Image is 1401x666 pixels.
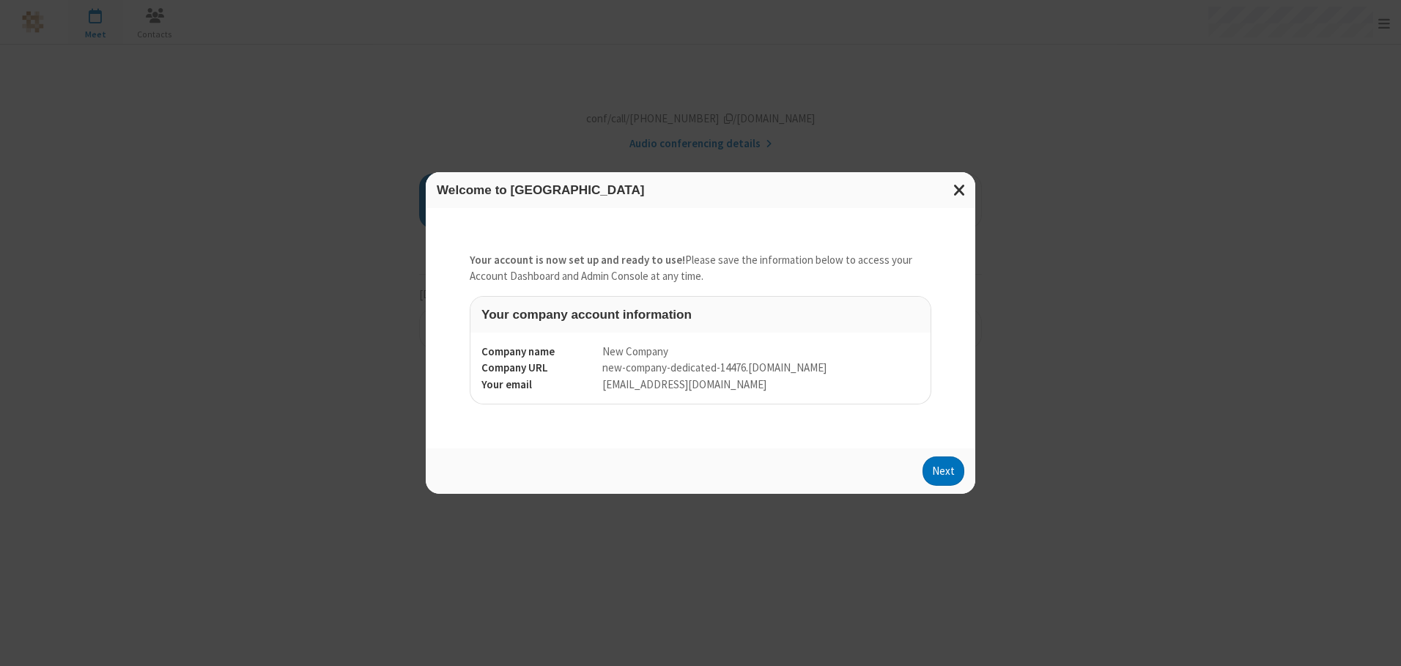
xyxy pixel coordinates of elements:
[481,308,920,322] h3: Your company account information
[481,360,591,377] dt: Company URL
[481,377,591,393] dt: Your email
[602,377,920,393] dd: [EMAIL_ADDRESS][DOMAIN_NAME]
[923,456,964,486] button: Next
[470,252,931,285] p: Please save the information below to access your Account Dashboard and Admin Console at any time.
[470,253,685,267] strong: Your account is now set up and ready to use!
[602,360,920,377] dd: new-company-dedicated-14476 . [DOMAIN_NAME]
[481,344,591,360] dt: Company name
[602,344,920,360] dd: New Company
[437,183,964,197] h3: Welcome to [GEOGRAPHIC_DATA]
[945,172,975,208] button: Close modal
